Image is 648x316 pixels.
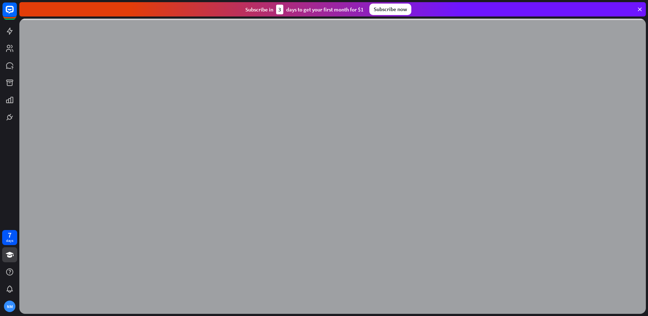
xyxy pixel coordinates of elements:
[2,230,17,245] a: 7 days
[276,5,283,14] div: 3
[8,232,11,238] div: 7
[369,4,411,15] div: Subscribe now
[4,301,15,312] div: NM
[245,5,364,14] div: Subscribe in days to get your first month for $1
[6,238,13,243] div: days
